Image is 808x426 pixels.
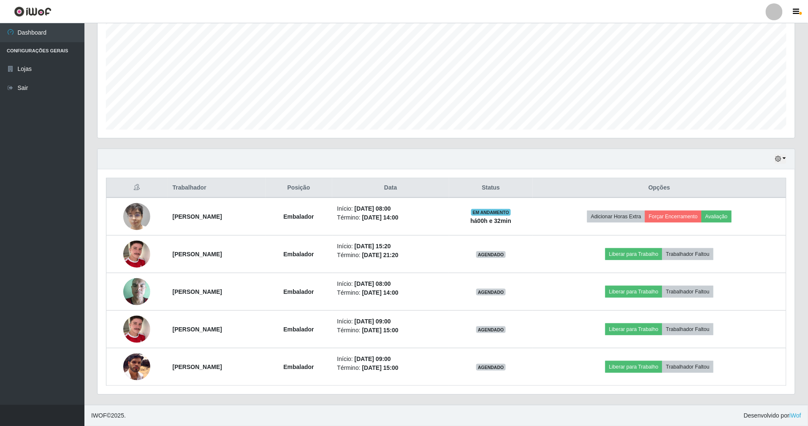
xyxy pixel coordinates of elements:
button: Trabalhador Faltou [662,248,713,260]
li: Início: [337,317,445,326]
time: [DATE] 15:20 [355,243,391,250]
strong: Embalador [283,326,314,333]
li: Término: [337,364,445,372]
button: Avaliação [702,211,732,222]
li: Término: [337,213,445,222]
img: 1736341148646.jpeg [123,274,150,309]
span: IWOF [91,412,107,419]
span: AGENDADO [476,289,506,296]
th: Posição [266,178,332,198]
th: Trabalhador [168,178,266,198]
img: 1754590327349.jpeg [123,230,150,278]
strong: Embalador [283,213,314,220]
strong: [PERSON_NAME] [173,326,222,333]
button: Liberar para Trabalho [605,323,662,335]
time: [DATE] 14:00 [362,214,399,221]
li: Término: [337,251,445,260]
span: © 2025 . [91,411,126,420]
button: Adicionar Horas Extra [587,211,645,222]
a: iWof [789,412,801,419]
li: Início: [337,204,445,213]
span: AGENDADO [476,364,506,371]
li: Início: [337,279,445,288]
img: 1754590327349.jpeg [123,305,150,353]
strong: Embalador [283,364,314,370]
button: Trabalhador Faltou [662,323,713,335]
time: [DATE] 21:20 [362,252,399,258]
strong: [PERSON_NAME] [173,251,222,258]
img: 1734717801679.jpeg [123,353,150,380]
button: Trabalhador Faltou [662,286,713,298]
time: [DATE] 15:00 [362,327,399,334]
span: EM ANDAMENTO [471,209,511,216]
time: [DATE] 15:00 [362,364,399,371]
time: [DATE] 09:00 [355,318,391,325]
button: Trabalhador Faltou [662,361,713,373]
button: Forçar Encerramento [645,211,702,222]
strong: há 00 h e 32 min [471,217,512,224]
img: 1758816097669.jpeg [123,198,150,234]
strong: [PERSON_NAME] [173,213,222,220]
button: Liberar para Trabalho [605,286,662,298]
li: Término: [337,326,445,335]
li: Início: [337,355,445,364]
li: Início: [337,242,445,251]
img: CoreUI Logo [14,6,52,17]
strong: [PERSON_NAME] [173,288,222,295]
span: Desenvolvido por [744,411,801,420]
span: AGENDADO [476,251,506,258]
strong: Embalador [283,251,314,258]
time: [DATE] 09:00 [355,355,391,362]
time: [DATE] 08:00 [355,205,391,212]
li: Término: [337,288,445,297]
th: Opções [533,178,786,198]
strong: Embalador [283,288,314,295]
time: [DATE] 08:00 [355,280,391,287]
button: Liberar para Trabalho [605,248,662,260]
span: AGENDADO [476,326,506,333]
th: Status [449,178,533,198]
button: Liberar para Trabalho [605,361,662,373]
time: [DATE] 14:00 [362,289,399,296]
th: Data [332,178,450,198]
strong: [PERSON_NAME] [173,364,222,370]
